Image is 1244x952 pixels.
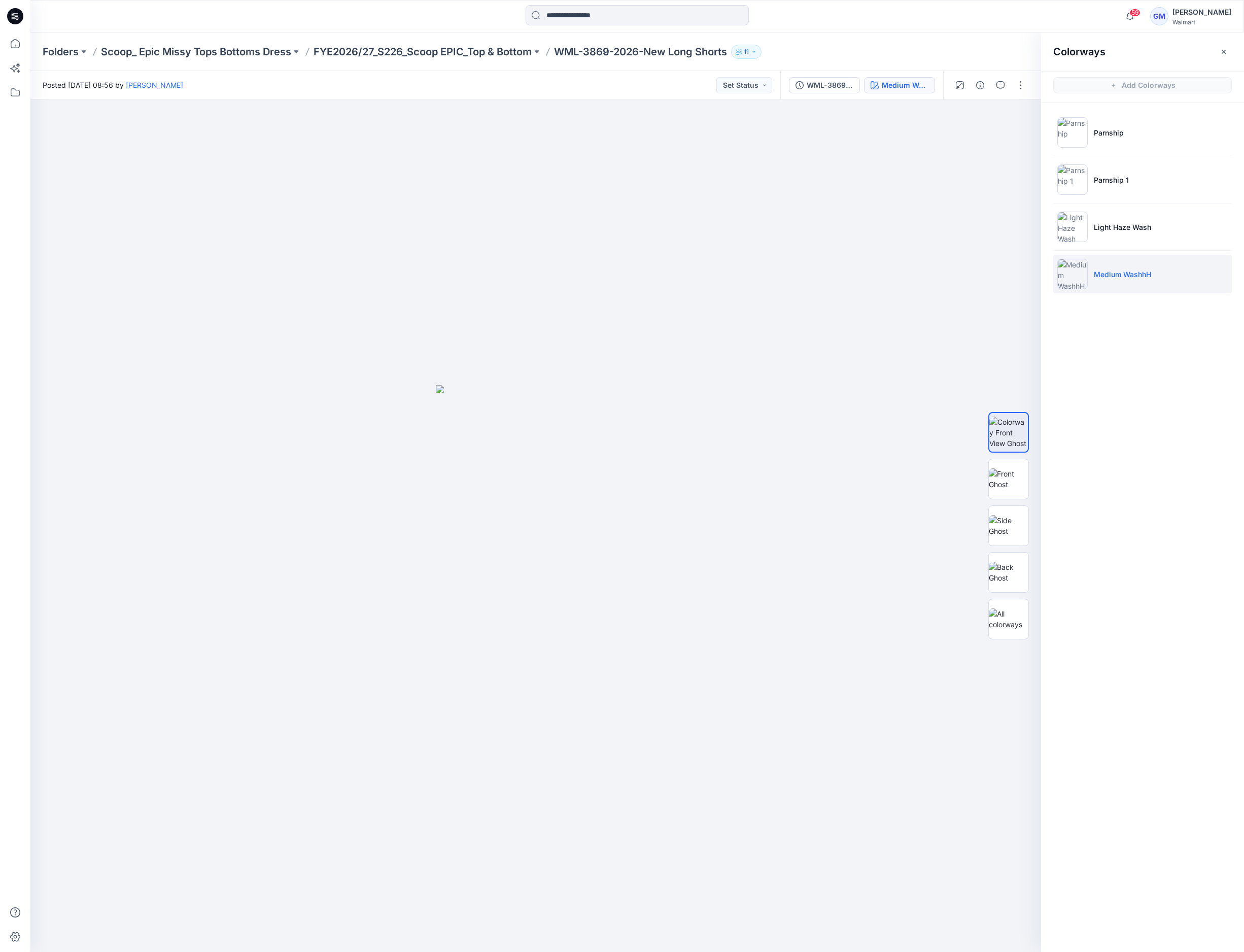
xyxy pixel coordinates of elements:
img: Medium WashhH [1057,259,1088,289]
a: Folders [43,45,79,59]
img: All colorways [989,608,1028,630]
img: Parnship [1057,117,1088,148]
img: Front Ghost [989,468,1028,490]
img: Colorway Front View Ghost [989,417,1028,449]
span: Posted [DATE] 08:56 by [43,80,183,90]
p: Parnship [1094,127,1124,138]
button: Medium WashhH [864,77,935,93]
a: Scoop_ Epic Missy Tops Bottoms Dress [101,45,291,59]
p: WML-3869-2026-New Long Shorts [554,45,727,59]
div: [PERSON_NAME] [1172,6,1231,18]
a: FYE2026/27_S226_Scoop EPIC_Top & Bottom [314,45,532,59]
span: 59 [1129,9,1141,17]
button: Details [972,77,988,93]
button: 11 [731,45,762,59]
img: Light Haze Wash [1057,212,1088,242]
div: Walmart [1172,18,1231,26]
button: WML-3869-2026_Rev1_New Long Shorts [789,77,860,93]
p: Parnship 1 [1094,175,1129,185]
p: 11 [744,46,749,57]
p: Medium WashhH [1094,269,1151,280]
div: WML-3869-2026_Rev1_New Long Shorts [807,80,853,91]
h2: Colorways [1053,46,1105,58]
img: Parnship 1 [1057,164,1088,195]
p: Light Haze Wash [1094,222,1151,232]
img: Side Ghost [989,515,1028,536]
img: eyJhbGciOiJIUzI1NiIsImtpZCI6IjAiLCJzbHQiOiJzZXMiLCJ0eXAiOiJKV1QifQ.eyJkYXRhIjp7InR5cGUiOiJzdG9yYW... [436,385,636,952]
img: Back Ghost [989,562,1028,583]
a: [PERSON_NAME] [126,81,183,89]
div: GM [1150,7,1168,25]
div: Medium WashhH [882,80,928,91]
